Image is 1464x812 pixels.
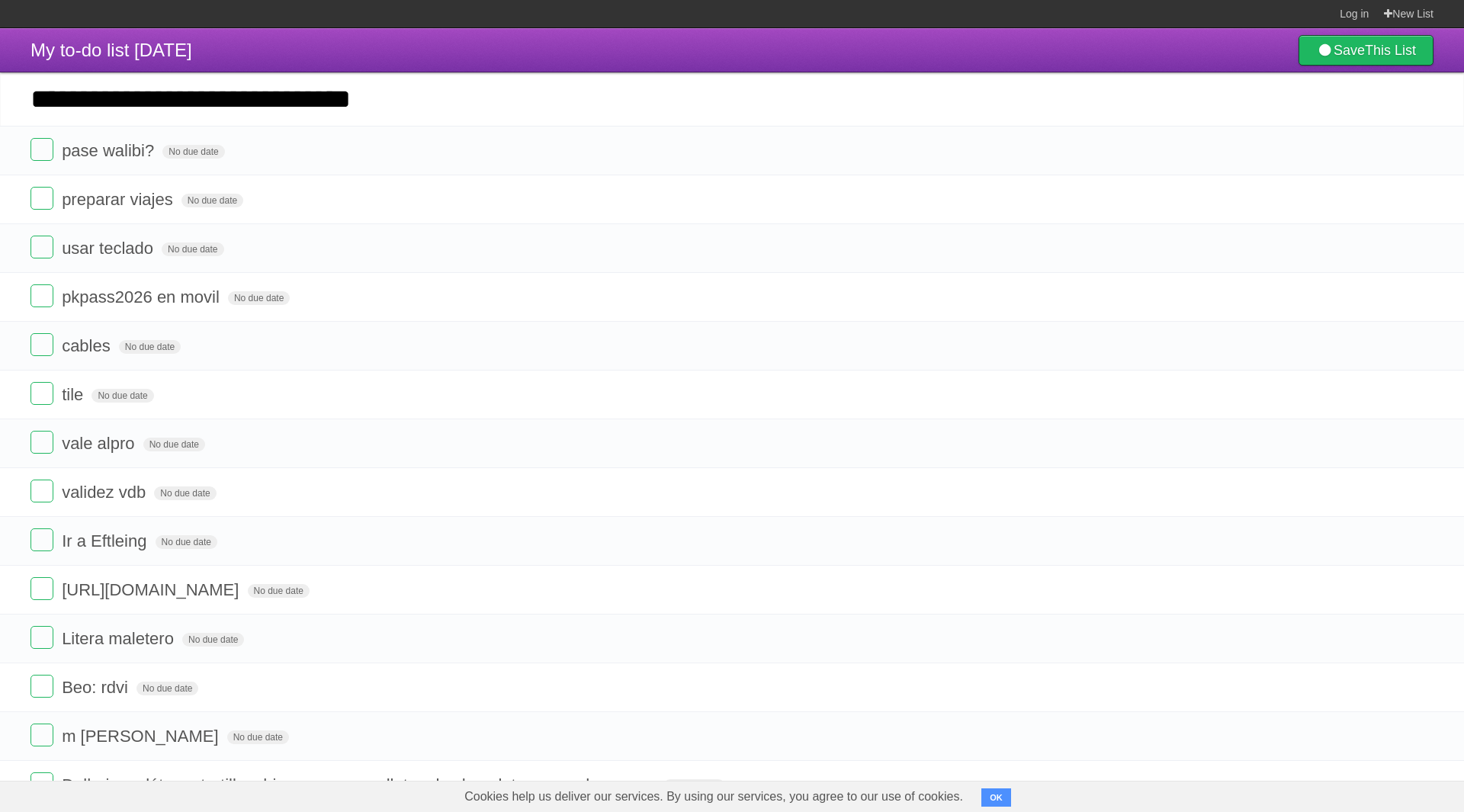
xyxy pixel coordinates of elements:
[30,772,53,795] label: Done
[227,730,289,744] span: No due date
[30,626,53,649] label: Done
[30,528,53,551] label: Done
[1299,35,1433,66] a: SaveThis List
[62,727,222,746] span: m [PERSON_NAME]
[30,236,53,258] label: Done
[162,145,224,159] span: No due date
[62,775,659,794] span: Delhaize: plátano, tortilla, chicon, queso, galletas de chocolate, zumo de mango
[30,40,192,60] span: My to-do list [DATE]
[62,531,150,550] span: Ir a Eftleing
[30,724,53,746] label: Done
[119,340,181,354] span: No due date
[30,577,53,600] label: Done
[30,480,53,502] label: Done
[30,431,53,454] label: Done
[30,675,53,698] label: Done
[663,779,725,793] span: No due date
[1365,43,1416,58] b: This List
[62,385,87,404] span: tile
[62,336,114,355] span: cables
[30,187,53,210] label: Done
[143,438,205,451] span: No due date
[62,239,157,258] span: usar teclado
[91,389,153,403] span: No due date
[981,788,1011,807] button: OK
[62,434,138,453] span: vale alpro
[62,483,149,502] span: validez vdb
[136,682,198,695] span: No due date
[30,284,53,307] label: Done
[62,629,178,648] span: Litera maletero
[156,535,217,549] span: No due date
[248,584,310,598] span: No due date
[30,138,53,161] label: Done
[154,486,216,500] span: No due date
[228,291,290,305] span: No due date
[62,580,242,599] span: [URL][DOMAIN_NAME]
[182,633,244,647] span: No due date
[449,782,978,812] span: Cookies help us deliver our services. By using our services, you agree to our use of cookies.
[30,382,53,405] label: Done
[30,333,53,356] label: Done
[62,190,177,209] span: preparar viajes
[181,194,243,207] span: No due date
[62,141,158,160] span: pase walibi?
[62,678,132,697] span: Beo: rdvi
[162,242,223,256] span: No due date
[62,287,223,307] span: pkpass2026 en movil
